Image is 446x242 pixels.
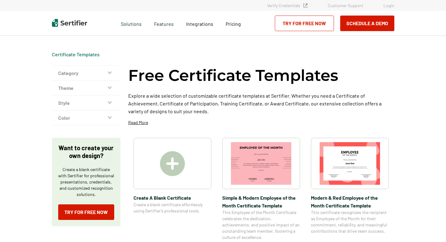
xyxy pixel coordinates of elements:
[128,92,394,115] p: Explore a wide selection of customizable certificate templates at Sertifier. Whether you need a C...
[160,151,185,176] img: Create A Blank Certificate
[154,19,174,27] span: Features
[134,202,211,214] span: Create a blank certificate effortlessly using Sertifier’s professional tools.
[52,19,87,27] img: Sertifier | Digital Credentialing Platform
[52,66,120,81] button: Category
[128,119,148,126] p: Read More
[58,166,114,198] p: Create a blank certificate with Sertifier for professional presentations, credentials, and custom...
[303,3,308,7] img: Verified
[222,138,300,240] a: Simple & Modern Employee of the Month Certificate TemplateSimple & Modern Employee of the Month C...
[226,21,241,27] span: Pricing
[52,51,100,58] div: Breadcrumb
[134,194,211,202] span: Create A Blank Certificate
[267,3,308,8] a: Verify Credentials
[186,19,213,27] a: Integrations
[222,209,300,240] span: This Employee of the Month Certificate celebrates the dedication, achievements, and positive impa...
[52,51,100,57] a: Certificate Templates
[328,3,363,8] a: Customer Support
[311,194,389,209] span: Modern & Red Employee of the Month Certificate Template
[58,204,114,220] a: Try for Free Now
[52,81,120,95] button: Theme
[383,3,394,8] a: Login
[121,19,142,27] span: Solutions
[231,142,291,185] img: Simple & Modern Employee of the Month Certificate Template
[222,194,300,209] span: Simple & Modern Employee of the Month Certificate Template
[58,144,114,160] p: Want to create your own design?
[52,95,120,110] button: Style
[52,51,100,58] span: Certificate Templates
[320,142,380,185] img: Modern & Red Employee of the Month Certificate Template
[311,209,389,234] span: This certificate recognizes the recipient as Employee of the Month for their commitment, reliabil...
[52,110,120,125] button: Color
[226,19,241,27] a: Pricing
[128,65,338,86] h1: Free Certificate Templates
[275,16,334,31] a: Try for Free Now
[186,21,213,27] span: Integrations
[311,138,389,240] a: Modern & Red Employee of the Month Certificate TemplateModern & Red Employee of the Month Certifi...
